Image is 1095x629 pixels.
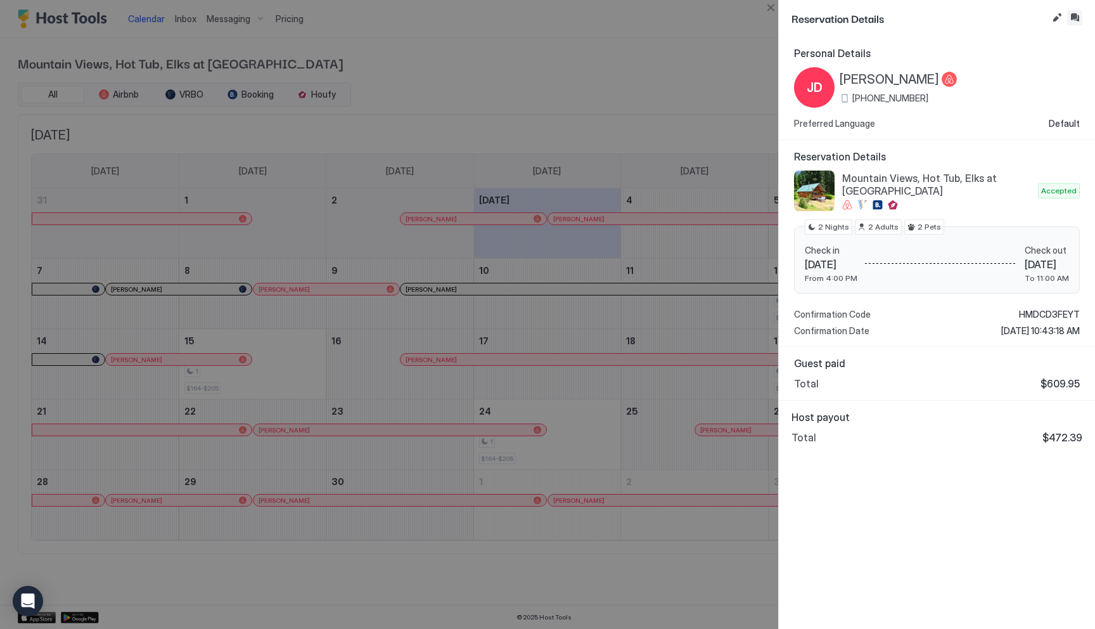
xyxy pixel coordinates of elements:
span: Check out [1025,245,1069,256]
span: [DATE] 10:43:18 AM [1001,325,1080,337]
button: Inbox [1067,10,1082,25]
span: To 11:00 AM [1025,273,1069,283]
span: Preferred Language [794,118,875,129]
span: Total [794,377,819,390]
span: 2 Adults [868,221,899,233]
span: JD [807,78,823,97]
span: Mountain Views, Hot Tub, Elks at [GEOGRAPHIC_DATA] [842,172,1033,197]
span: $609.95 [1041,377,1080,390]
span: [DATE] [805,258,857,271]
span: 2 Nights [818,221,849,233]
span: Host payout [791,411,1082,424]
span: Reservation Details [791,10,1047,26]
span: $472.39 [1042,431,1082,444]
span: From 4:00 PM [805,273,857,283]
span: [PHONE_NUMBER] [852,93,928,104]
span: [DATE] [1025,258,1069,271]
span: Total [791,431,816,444]
span: [PERSON_NAME] [840,72,939,88]
span: Check in [805,245,857,256]
span: Confirmation Code [794,309,871,320]
div: listing image [794,171,835,211]
span: Default [1049,118,1080,129]
span: Personal Details [794,47,1080,60]
span: Accepted [1041,185,1077,197]
span: Reservation Details [794,150,1080,163]
div: Open Intercom Messenger [13,586,43,616]
span: 2 Pets [918,221,941,233]
span: Guest paid [794,357,1080,370]
span: HMDCD3FEYT [1019,309,1080,320]
span: Confirmation Date [794,325,869,337]
button: Edit reservation [1049,10,1065,25]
